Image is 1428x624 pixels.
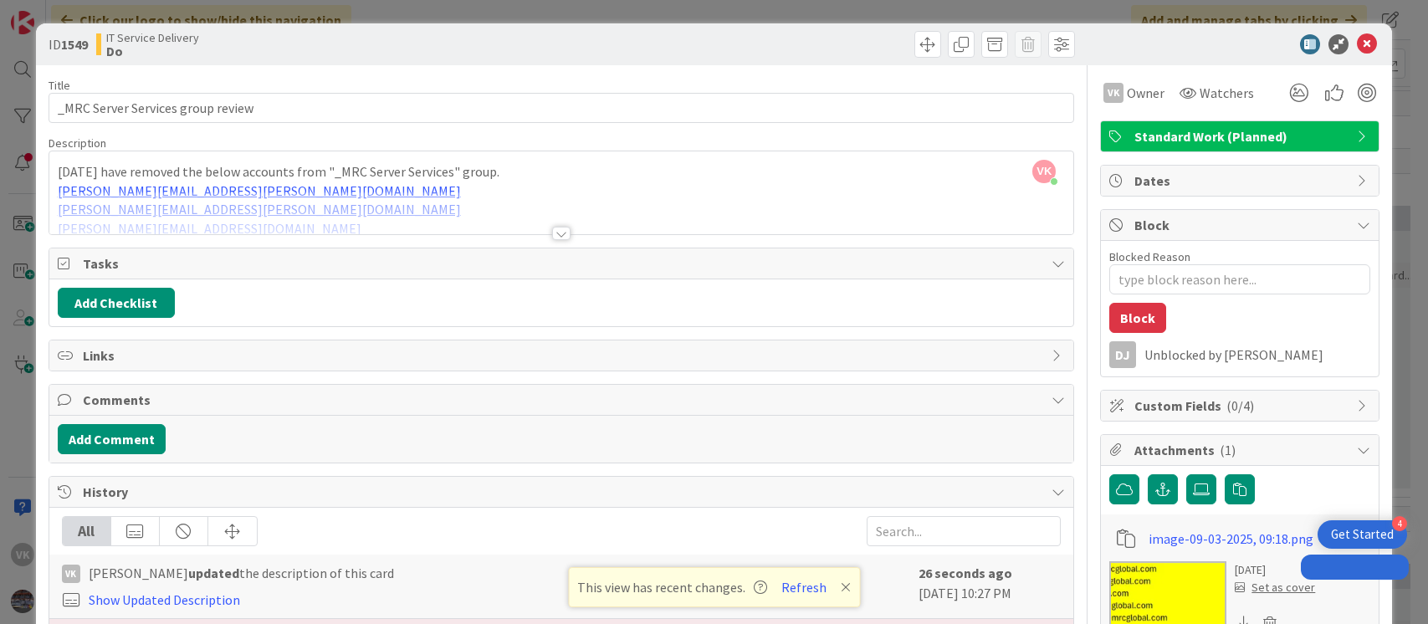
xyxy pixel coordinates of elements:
span: VK [1032,160,1056,183]
div: [DATE] [1235,561,1315,579]
span: Tasks [83,253,1044,274]
span: Dates [1134,171,1349,191]
button: Refresh [775,576,832,598]
span: ( 1 ) [1220,442,1236,458]
span: [PERSON_NAME] the description of this card [89,563,394,583]
b: updated [188,565,239,581]
div: Get Started [1331,526,1394,543]
span: Standard Work (Planned) [1134,126,1349,146]
button: Add Comment [58,424,166,454]
b: 1549 [61,36,88,53]
b: Do [106,44,199,58]
span: ( 0/4 ) [1226,397,1254,414]
div: VK [62,565,80,583]
b: 26 seconds ago [919,565,1012,581]
div: DJ [1109,341,1136,368]
div: Open Get Started checklist, remaining modules: 4 [1318,520,1407,549]
span: Owner [1127,83,1164,103]
div: Unblocked by [PERSON_NAME] [1144,347,1370,362]
a: Show Updated Description [89,591,240,608]
span: Description [49,136,106,151]
span: History [83,482,1044,502]
span: Watchers [1200,83,1254,103]
div: All [63,517,111,545]
div: 4 [1392,516,1407,531]
span: IT Service Delivery [106,31,199,44]
button: Add Checklist [58,288,175,318]
span: Attachments [1134,440,1349,460]
span: Links [83,345,1044,366]
a: [PERSON_NAME][EMAIL_ADDRESS][PERSON_NAME][DOMAIN_NAME] [58,182,461,199]
div: [DATE] 10:27 PM [919,563,1061,610]
a: image-09-03-2025, 09:18.png [1149,529,1313,549]
input: Search... [867,516,1061,546]
span: Custom Fields [1134,396,1349,416]
label: Title [49,78,70,93]
span: Block [1134,215,1349,235]
span: This view has recent changes. [577,577,767,597]
span: ID [49,34,88,54]
span: Comments [83,390,1044,410]
div: VK [1103,83,1123,103]
label: Blocked Reason [1109,249,1190,264]
div: Set as cover [1235,579,1315,596]
button: Block [1109,303,1166,333]
p: [DATE] have removed the below accounts from "_MRC Server Services" group. [58,162,1066,182]
input: type card name here... [49,93,1075,123]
